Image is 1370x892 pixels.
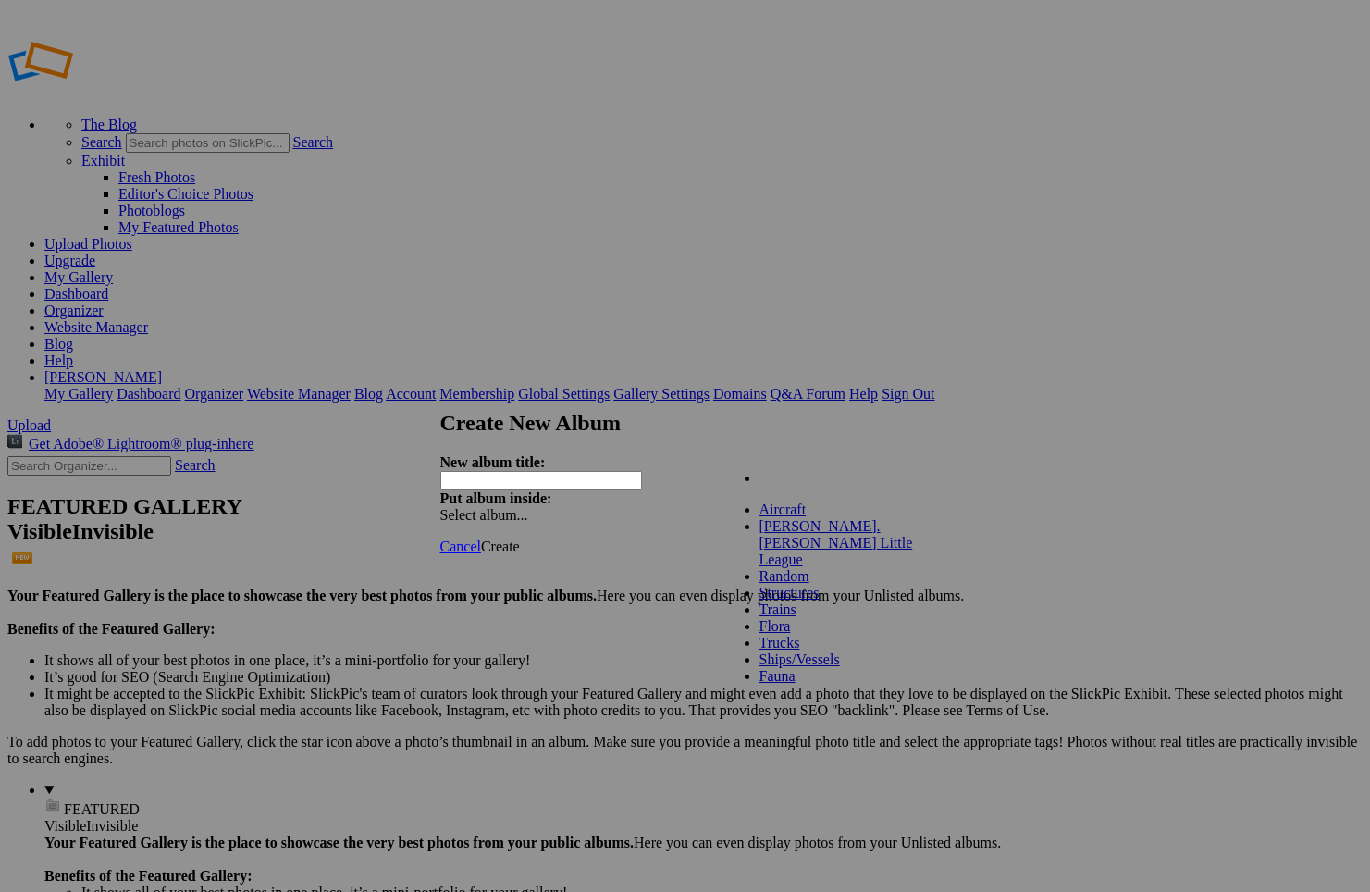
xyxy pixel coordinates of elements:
span: Create [481,539,520,554]
h2: Create New Album [440,411,931,436]
strong: New album title: [440,454,546,470]
strong: Put album inside: [440,490,552,506]
span: Select album... [440,507,528,523]
a: Cancel [440,539,481,554]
